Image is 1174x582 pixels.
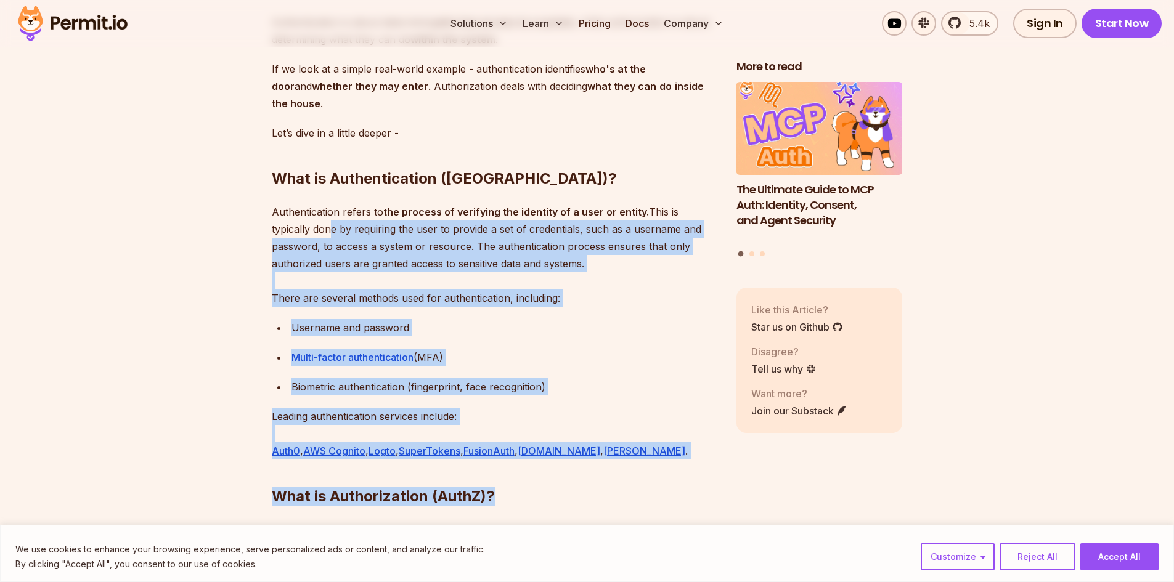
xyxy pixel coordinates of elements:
[272,119,717,188] h2: What is Authentication ([GEOGRAPHIC_DATA])?
[15,542,485,557] p: We use cookies to enhance your browsing experience, serve personalized ads or content, and analyz...
[736,82,903,244] a: The Ultimate Guide to MCP Auth: Identity, Consent, and Agent SecurityThe Ultimate Guide to MCP Au...
[272,80,704,110] strong: inside the house
[760,251,765,256] button: Go to slide 3
[659,11,728,36] button: Company
[272,63,646,92] strong: who's at the door
[751,362,817,376] a: Tell us why
[383,206,649,218] strong: the process of verifying the identity of a user or entity.
[446,11,513,36] button: Solutions
[272,445,300,457] a: Auth0
[574,11,616,36] a: Pricing
[15,557,485,572] p: By clicking "Accept All", you consent to our use of cookies.
[463,445,515,457] a: FusionAuth
[921,543,995,570] button: Customize
[603,445,685,457] a: [PERSON_NAME]
[291,349,717,366] p: (MFA)
[518,11,569,36] button: Learn
[751,344,817,359] p: Disagree?
[736,82,903,176] img: The Ultimate Guide to MCP Auth: Identity, Consent, and Agent Security
[399,445,460,457] a: SuperTokens
[272,437,717,506] h2: What is Authorization (AuthZ)?
[941,11,998,36] a: 5.4k
[751,302,843,317] p: Like this Article?
[1082,9,1162,38] a: Start Now
[621,11,654,36] a: Docs
[736,82,903,259] div: Posts
[272,60,717,112] p: If we look at a simple real-world example - authentication identifies and . Authorization deals w...
[738,251,744,257] button: Go to slide 1
[291,351,414,363] a: Multi-factor authentication
[749,251,754,256] button: Go to slide 2
[736,182,903,228] h3: The Ultimate Guide to MCP Auth: Identity, Consent, and Agent Security
[272,124,717,142] p: Let’s dive in a little deeper -
[291,319,717,336] p: Username and password
[751,386,847,401] p: Want more?
[369,445,396,457] a: Logto
[12,2,133,44] img: Permit logo
[272,203,717,307] p: Authentication refers to This is typically done by requiring the user to provide a set of credent...
[303,445,365,457] a: AWS Cognito
[587,80,656,92] strong: what they can
[518,445,600,457] a: [DOMAIN_NAME]
[1080,543,1159,570] button: Accept All
[751,320,843,334] a: Star us on Github
[736,59,903,75] h2: More to read
[1000,543,1075,570] button: Reject All
[1013,9,1077,38] a: Sign In
[736,82,903,244] li: 1 of 3
[962,16,990,31] span: 5.4k
[751,403,847,418] a: Join our Substack
[659,80,672,92] strong: do
[272,408,717,459] p: Leading authentication services include: , , , , , , .
[291,378,717,395] p: Biometric authentication (fingerprint, face recognition)
[312,80,428,92] strong: whether they may enter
